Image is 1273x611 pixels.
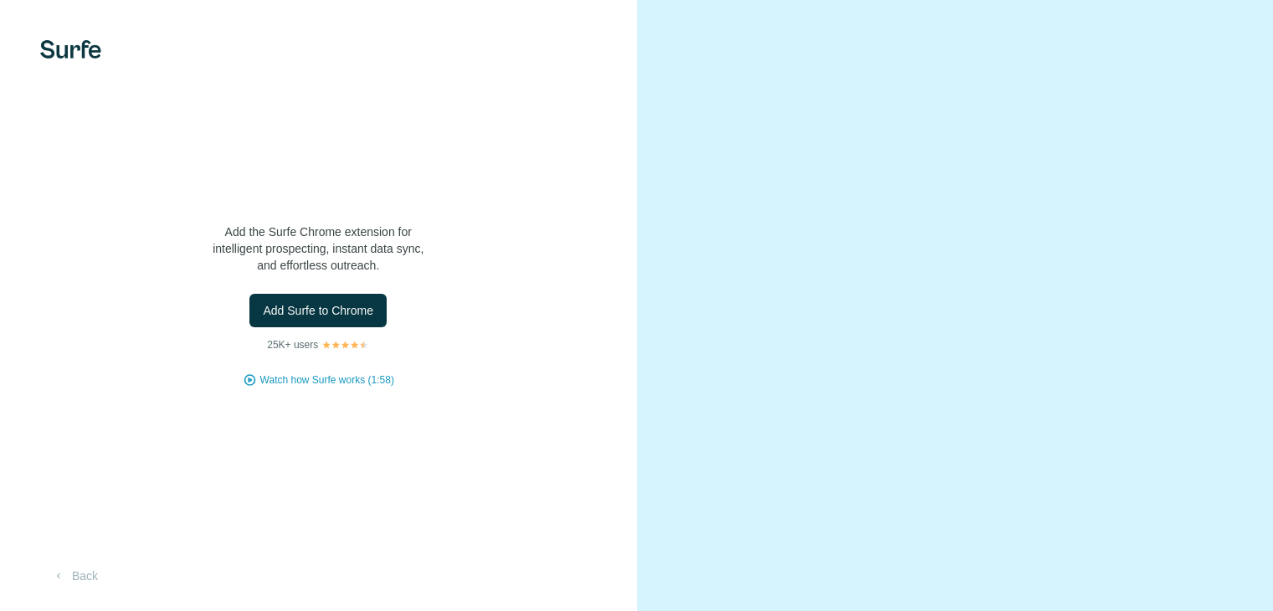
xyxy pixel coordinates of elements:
[260,372,394,388] button: Watch how Surfe works (1:58)
[151,223,485,274] p: Add the Surfe Chrome extension for intelligent prospecting, instant data sync, and effortless out...
[40,561,110,591] button: Back
[321,340,369,350] img: Rating Stars
[40,40,101,59] img: Surfe's logo
[249,294,387,327] button: Add Surfe to Chrome
[267,337,318,352] p: 25K+ users
[263,302,373,319] span: Add Surfe to Chrome
[151,143,485,210] h1: Let’s bring Surfe to your LinkedIn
